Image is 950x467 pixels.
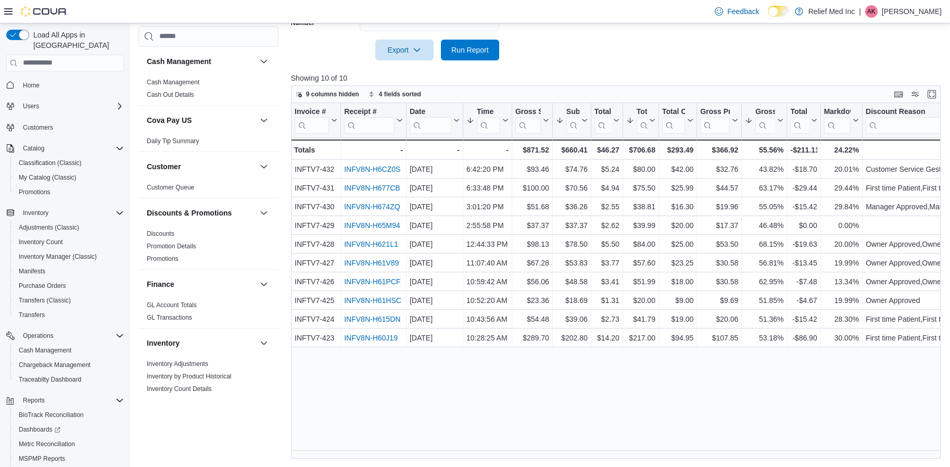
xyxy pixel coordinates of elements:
[859,5,861,18] p: |
[147,230,174,238] span: Discounts
[626,257,655,269] div: $57.60
[515,182,549,194] div: $100.00
[10,235,128,249] button: Inventory Count
[410,107,451,117] div: Date
[15,236,124,248] span: Inventory Count
[867,5,876,18] span: AK
[147,184,194,191] a: Customer Queue
[15,344,124,357] span: Cash Management
[410,182,460,194] div: [DATE]
[15,265,124,277] span: Manifests
[147,242,196,250] span: Promotion Details
[626,163,655,175] div: $80.00
[147,91,194,99] span: Cash Out Details
[451,45,489,55] span: Run Report
[926,88,938,100] button: Enter fullscreen
[19,173,77,182] span: My Catalog (Classic)
[790,163,817,175] div: -$18.70
[10,408,128,422] button: BioTrack Reconciliation
[15,309,49,321] a: Transfers
[790,107,817,133] button: Total Discount
[626,200,655,213] div: $38.81
[556,163,588,175] div: $74.76
[466,219,509,232] div: 2:55:58 PM
[824,163,858,175] div: 20.01%
[23,81,40,90] span: Home
[700,163,738,175] div: $32.76
[662,238,693,250] div: $25.00
[19,267,45,275] span: Manifests
[662,219,693,232] div: $20.00
[138,135,278,152] div: Cova Pay US
[662,163,693,175] div: $42.00
[19,121,124,134] span: Customers
[15,236,67,248] a: Inventory Count
[19,330,124,342] span: Operations
[700,219,738,232] div: $17.37
[19,455,65,463] span: MSPMP Reports
[138,228,278,269] div: Discounts & Promotions
[466,182,509,194] div: 6:33:48 PM
[466,200,509,213] div: 3:01:20 PM
[147,255,179,263] span: Promotions
[2,206,128,220] button: Inventory
[147,385,212,393] a: Inventory Count Details
[10,220,128,235] button: Adjustments (Classic)
[711,1,763,22] a: Feedback
[2,141,128,156] button: Catalog
[15,409,124,421] span: BioTrack Reconciliation
[258,114,270,127] button: Cova Pay US
[19,375,81,384] span: Traceabilty Dashboard
[258,55,270,68] button: Cash Management
[626,238,655,250] div: $84.00
[19,79,124,92] span: Home
[147,360,208,368] a: Inventory Adjustments
[147,137,199,145] span: Daily Tip Summary
[700,238,738,250] div: $53.50
[745,107,783,133] button: Gross Margin
[29,30,124,51] span: Load All Apps in [GEOGRAPHIC_DATA]
[147,115,192,125] h3: Cova Pay US
[344,144,403,156] div: -
[10,249,128,264] button: Inventory Manager (Classic)
[824,182,858,194] div: 29.44%
[15,373,124,386] span: Traceabilty Dashboard
[594,107,611,133] div: Total Tax
[19,79,44,92] a: Home
[295,238,337,250] div: INFTV7-428
[700,200,738,213] div: $19.96
[138,181,278,198] div: Customer
[147,91,194,98] a: Cash Out Details
[566,107,579,117] div: Subtotal
[10,343,128,358] button: Cash Management
[147,255,179,262] a: Promotions
[745,144,783,156] div: 55.56%
[662,144,693,156] div: $293.49
[882,5,942,18] p: [PERSON_NAME]
[147,301,197,309] a: GL Account Totals
[295,107,329,117] div: Invoice #
[295,182,337,194] div: INFTV7-431
[147,230,174,237] a: Discounts
[19,207,124,219] span: Inventory
[295,107,329,133] div: Invoice #
[15,452,69,465] a: MSPMP Reports
[790,144,817,156] div: -$211.11
[790,107,808,133] div: Total Discount
[477,107,500,117] div: Time
[594,144,619,156] div: $46.27
[15,409,88,421] a: BioTrack Reconciliation
[477,107,500,133] div: Time
[10,308,128,322] button: Transfers
[410,107,451,133] div: Date
[19,361,91,369] span: Chargeback Management
[700,107,730,117] div: Gross Profit
[865,5,878,18] div: Alyz Khowaja
[594,219,619,232] div: $2.62
[19,253,97,261] span: Inventory Manager (Classic)
[295,107,337,133] button: Invoice #
[15,265,49,277] a: Manifests
[410,107,460,133] button: Date
[344,165,400,173] a: INFV8N-H6CZ0S
[15,294,124,307] span: Transfers (Classic)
